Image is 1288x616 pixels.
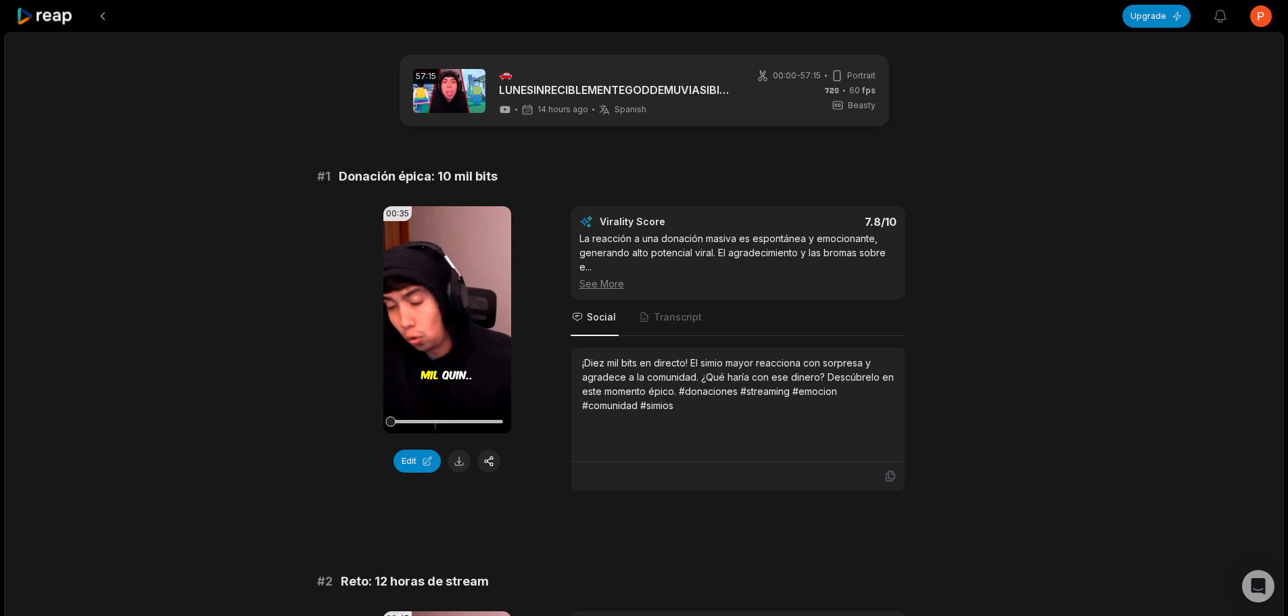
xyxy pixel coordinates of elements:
[317,167,331,186] span: # 1
[579,277,897,291] div: See More
[383,206,511,433] video: Your browser does not support mp4 format.
[773,70,821,82] span: 00:00 - 57:15
[499,66,732,98] a: 🚗LUNESINRECIBLEMENTEGODDEMUVIASIBIENCHIDA🚗
[862,85,876,95] span: fps
[339,167,498,186] span: Donación épica: 10 mil bits
[848,99,876,112] span: Beasty
[600,215,745,229] div: Virality Score
[751,215,897,229] div: 7.8 /10
[654,310,702,324] span: Transcript
[538,104,588,115] span: 14 hours ago
[1122,5,1191,28] button: Upgrade
[849,85,876,97] span: 60
[571,300,905,336] nav: Tabs
[587,310,616,324] span: Social
[1242,570,1274,602] div: Open Intercom Messenger
[393,450,441,473] button: Edit
[847,70,876,82] span: Portrait
[615,104,646,115] span: Spanish
[317,572,333,591] span: # 2
[341,572,489,591] span: Reto: 12 horas de stream
[579,231,897,291] div: La reacción a una donación masiva es espontánea y emocionante, generando alto potencial viral. El...
[582,356,894,412] div: ¡Diez mil bits en directo! El simio mayor reacciona con sorpresa y agradece a la comunidad. ¿Qué ...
